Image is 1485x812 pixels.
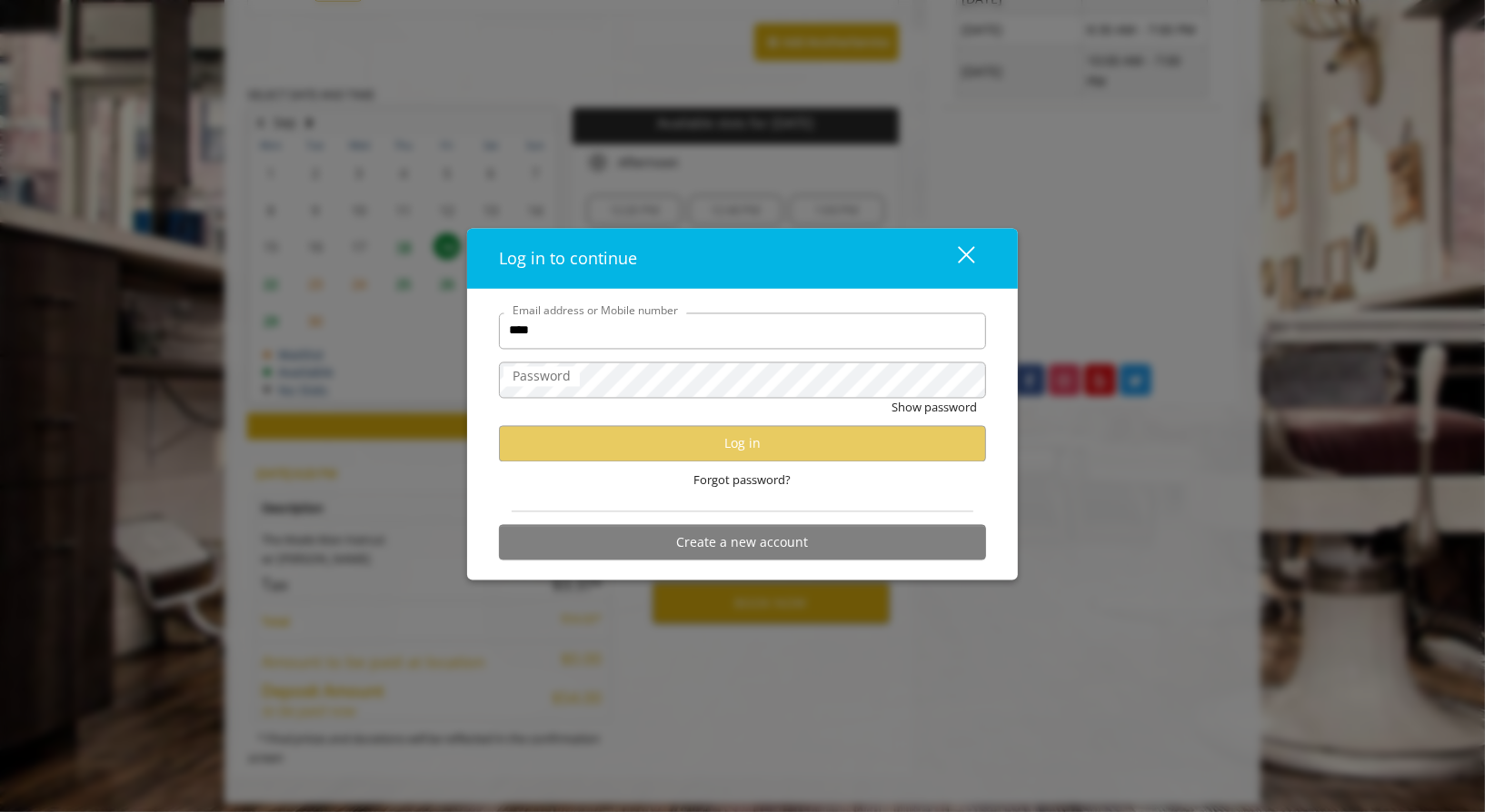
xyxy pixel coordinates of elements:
span: Log in to continue [499,247,637,269]
span: Forgot password? [694,470,792,490]
button: Create a new account [499,525,986,560]
label: Password [503,366,580,386]
input: Email address or Mobile number [499,312,986,349]
button: close dialog [924,240,986,277]
button: Log in [499,426,986,461]
label: Email address or Mobile number [503,302,687,319]
button: Show password [892,398,977,417]
div: close dialog [937,245,973,272]
input: Password [499,361,986,398]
